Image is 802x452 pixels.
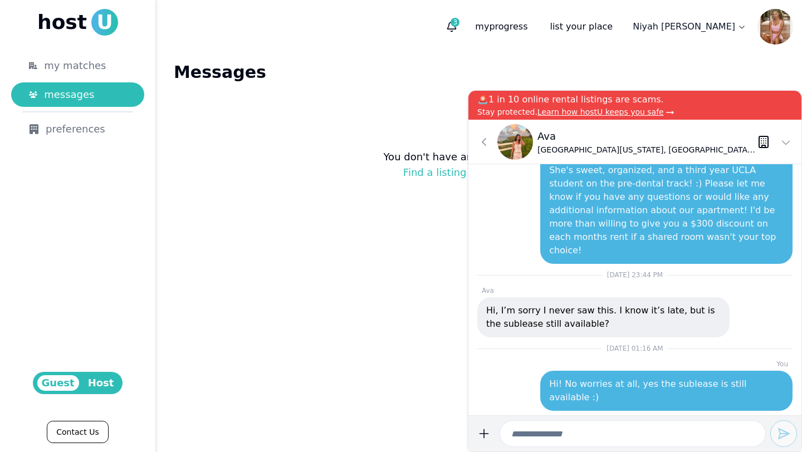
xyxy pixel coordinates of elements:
[757,9,793,45] img: Niyah Coleman avatar
[466,16,536,38] p: progress
[84,375,119,391] span: Host
[403,165,555,180] p: to start chatting!
[37,11,87,33] span: host
[44,87,94,102] span: messages
[477,106,793,117] p: Stay protected.
[477,360,793,369] p: You
[477,93,793,106] p: 🚨1 in 10 online rental listings are scams.
[442,17,462,37] button: 3
[174,62,784,82] h1: Messages
[549,137,784,257] p: Hi Ava! I'm so sorry about the late response! It is a shared room with my close friend [PERSON_NA...
[47,421,108,443] a: Contact Us
[537,144,757,155] p: [GEOGRAPHIC_DATA][US_STATE], [GEOGRAPHIC_DATA] ([GEOGRAPHIC_DATA]) ' 24
[537,107,664,116] span: Learn how hostU keeps you safe
[633,20,735,33] p: Niyah [PERSON_NAME]
[451,18,459,27] span: 3
[486,304,721,331] p: Hi, I’m sorry I never saw this. I know it’s late, but is the sublease still available?
[541,16,622,38] a: list your place
[607,271,663,279] span: [DATE] 23:44 PM
[549,377,784,404] p: Hi! No worries at all, yes the sublease is still available :)
[403,166,467,178] a: Find a listing
[626,16,753,38] a: Niyah [PERSON_NAME]
[29,121,126,137] div: preferences
[477,286,793,295] p: Ava
[37,375,79,391] span: Guest
[607,345,663,352] span: [DATE] 01:16 AM
[11,53,144,78] a: my matches
[475,21,489,32] span: my
[11,117,144,141] a: preferences
[497,124,533,160] img: Ava Adlao avatar
[537,129,757,144] p: Ava
[37,9,118,36] a: hostU
[384,149,575,165] p: You don't have any conversations yet.
[44,58,106,73] span: my matches
[11,82,144,107] a: messages
[91,9,118,36] span: U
